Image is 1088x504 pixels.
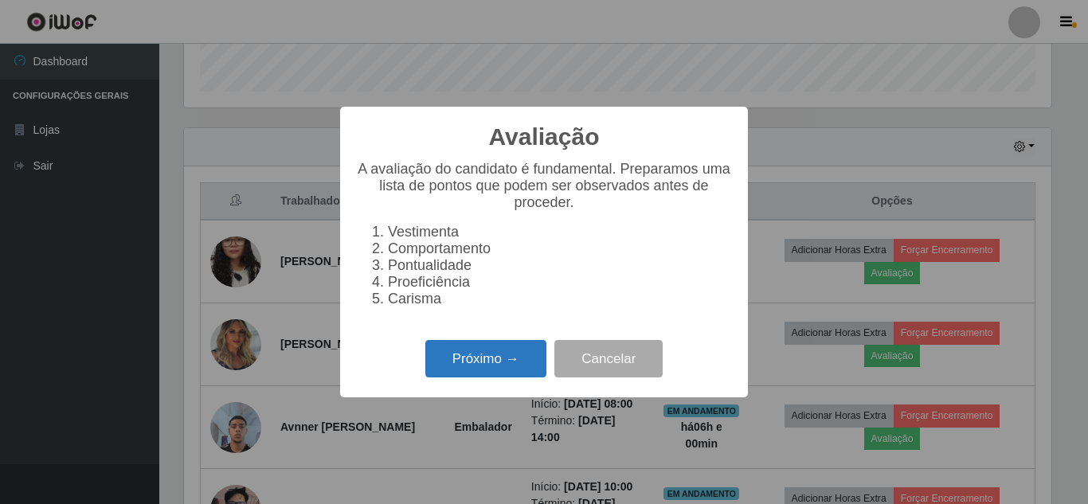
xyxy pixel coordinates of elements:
button: Cancelar [554,340,663,377]
h2: Avaliação [489,123,600,151]
li: Pontualidade [388,257,732,274]
li: Vestimenta [388,224,732,240]
button: Próximo → [425,340,546,377]
li: Proeficiência [388,274,732,291]
li: Carisma [388,291,732,307]
p: A avaliação do candidato é fundamental. Preparamos uma lista de pontos que podem ser observados a... [356,161,732,211]
li: Comportamento [388,240,732,257]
